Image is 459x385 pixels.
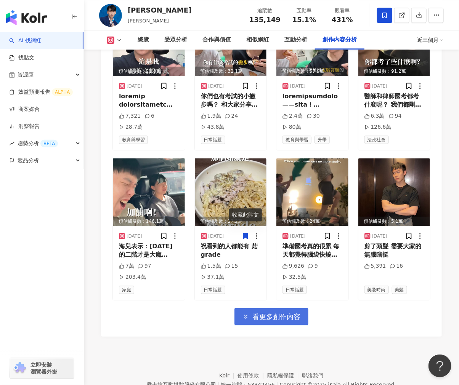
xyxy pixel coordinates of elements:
img: logo [6,10,47,25]
a: chrome extension立即安裝 瀏覽器外掛 [10,358,74,379]
div: post-image預估觸及數：24萬 [276,158,348,226]
span: 資源庫 [18,66,34,83]
div: 預估觸及數：57.9萬 [276,67,348,76]
div: [PERSON_NAME] [128,5,191,15]
div: 醫師和律師國考都考什麼呢？ 我們都剛考完一階，[PERSON_NAME]的律師二階是在同年的十月（也就是兩個多月後），我的醫師二階則是要等大六畢業（也就是[DATE]），一階內容分別是考： 律師... [364,92,424,109]
div: 24 [225,112,238,120]
div: 合作與價值 [202,35,231,45]
span: 競品分析 [18,152,39,169]
a: 效益預測報告ALPHA [9,88,73,96]
div: 1.9萬 [201,112,221,120]
span: 升學 [315,136,330,144]
iframe: Help Scout Beacon - Open [429,355,451,377]
div: 1.5萬 [201,262,221,270]
div: 預估觸及數：32.1萬 [195,67,267,76]
div: 總覽 [138,35,149,45]
div: 16 [390,262,403,270]
img: post-image [358,158,430,226]
div: [DATE] [209,83,224,89]
div: post-image預估觸及數：146.1萬 [113,158,185,226]
img: post-image [113,158,185,226]
div: 9 [308,262,318,270]
div: 7萬 [119,262,134,270]
div: loremipsumdolo——sita！ consectetu，adipiscingelitsed，doeiusmodtemporincid： 6. utla：etdo，magnaaliqua... [282,92,342,109]
span: 立即安裝 瀏覽器外掛 [30,361,57,375]
a: 聯絡我們 [302,372,324,379]
div: 準備國考真的很累 每天都覺得腦袋快燒焦了⋯⋯ 跟每個考生都說聲辛苦了！ 有空要好好放鬆一下 抓緊旁邊的人一起耍廢吧！ #情侶可以做的一百件事 [282,242,342,259]
div: 預估觸及數：27.2萬 [195,217,267,226]
span: 教育與學習 [282,136,311,144]
div: [DATE] [290,83,306,89]
img: post-image [276,158,348,226]
span: 日常話題 [201,286,225,294]
div: 126.6萬 [364,123,392,131]
span: 日常話題 [282,286,307,294]
div: 30 [307,112,320,120]
div: 預估觸及數：21.3萬 [113,67,185,76]
span: [PERSON_NAME] [128,18,169,24]
span: 教育與學習 [119,136,148,144]
div: BETA [40,140,58,147]
div: [DATE] [372,83,388,89]
span: rise [9,141,14,146]
a: 隱私權保護 [267,372,302,379]
span: 135,149 [249,16,281,24]
div: 94 [388,112,402,120]
div: 你們也有考試的小撇步嗎？ 和大家分享一下吧！ [201,92,261,109]
div: 15 [225,262,238,270]
span: 日常話題 [201,136,225,144]
div: 37.1萬 [201,273,225,281]
div: post-image預估觸及數：27.2萬 [195,158,267,226]
span: 15.1% [292,16,316,24]
div: 預估觸及數：24萬 [276,217,348,226]
span: 家庭 [119,286,134,294]
div: 祝看到的人都能有 菇 grade [201,242,261,259]
div: post-image預估觸及數：5.1萬 [358,158,430,226]
div: 2.4萬 [282,112,303,120]
div: 5,391 [364,262,386,270]
div: 6.3萬 [364,112,385,120]
div: 觀看率 [328,7,357,14]
div: 80萬 [282,123,301,131]
div: 創作內容分析 [323,35,357,45]
div: 預估觸及數：91.2萬 [358,67,430,76]
img: chrome extension [12,362,27,374]
div: [DATE] [127,83,142,89]
div: 9,626 [282,262,304,270]
div: 預估觸及數：5.1萬 [358,217,430,226]
button: 看更多創作內容 [234,308,308,325]
div: 43.8萬 [201,123,225,131]
div: 互動分析 [284,35,307,45]
a: 使用條款 [238,372,268,379]
span: 看更多創作內容 [252,313,300,321]
a: 洞察報告 [9,123,40,130]
span: 美妝時尚 [364,286,389,294]
img: post-image [195,158,267,226]
div: 追蹤數 [249,7,281,14]
div: 受眾分析 [164,35,187,45]
div: 28.7萬 [119,123,143,131]
div: 近三個月 [417,34,444,46]
div: 收藏此貼文 [229,208,262,221]
a: Kolr [219,372,238,379]
div: loremip dolorsitametc—— adipis elitseddoeiusmo！ temporincididun utlAboreETDoLorema Aliqu Enimadm！... [119,92,179,109]
div: 7,321 [119,112,141,120]
div: [DATE] [290,233,306,240]
div: [DATE] [127,233,142,240]
div: 203.4萬 [119,273,146,281]
div: 32.5萬 [282,273,306,281]
img: KOL Avatar [99,4,122,27]
div: [DATE] [209,233,224,240]
div: 97 [138,262,151,270]
div: 海兒表示：[DATE]的二階才是大魔王⋯⋯ #情侶可以做的一百件事 [119,242,179,259]
span: 431% [332,16,353,24]
div: 剪了頭髮 需要大家的無腦瞎挺 [364,242,424,259]
span: 趨勢分析 [18,135,58,152]
div: 相似網紅 [246,35,269,45]
div: [DATE] [372,233,388,240]
a: 商案媒合 [9,105,40,113]
span: 美髮 [392,286,407,294]
div: 預估觸及數：146.1萬 [113,217,185,226]
div: 6 [144,112,154,120]
span: 法政社會 [364,136,389,144]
